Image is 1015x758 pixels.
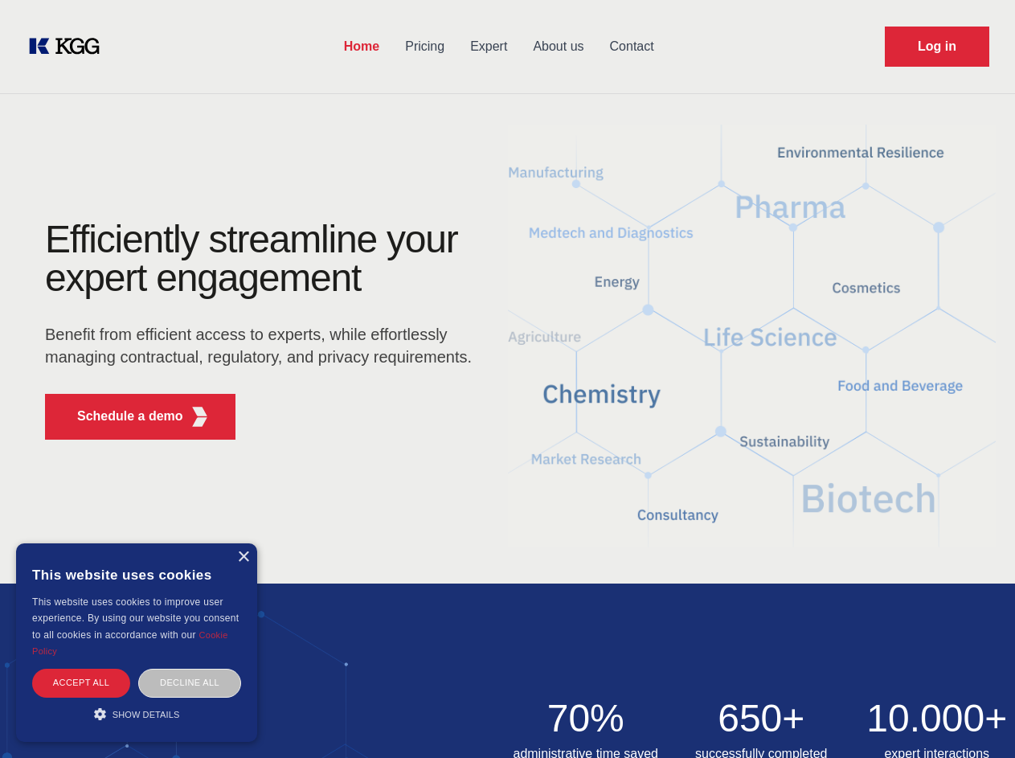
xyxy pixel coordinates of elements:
div: Accept all [32,669,130,697]
p: Benefit from efficient access to experts, while effortlessly managing contractual, regulatory, an... [45,323,482,368]
img: KGG Fifth Element RED [508,104,997,567]
h2: 70% [508,699,665,738]
p: Schedule a demo [77,407,183,426]
div: Close [237,551,249,563]
a: KOL Knowledge Platform: Talk to Key External Experts (KEE) [26,34,113,59]
div: This website uses cookies [32,555,241,594]
a: Home [331,26,392,68]
span: Show details [113,710,180,719]
a: Cookie Policy [32,630,228,656]
a: Pricing [392,26,457,68]
div: Show details [32,706,241,722]
a: Expert [457,26,520,68]
h1: Efficiently streamline your expert engagement [45,220,482,297]
a: About us [520,26,596,68]
div: Decline all [138,669,241,697]
a: Request Demo [885,27,989,67]
span: This website uses cookies to improve user experience. By using our website you consent to all coo... [32,596,239,641]
a: Contact [597,26,667,68]
button: Schedule a demoKGG Fifth Element RED [45,394,235,440]
h2: 650+ [683,699,840,738]
img: KGG Fifth Element RED [190,407,210,427]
